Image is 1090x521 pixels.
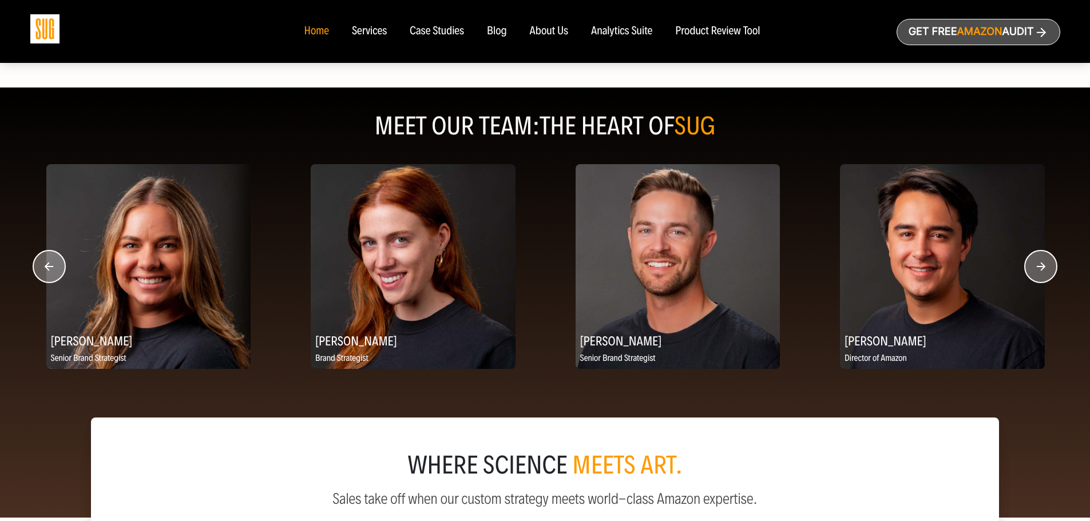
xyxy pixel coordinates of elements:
p: Senior Brand Strategist [46,352,251,366]
h2: [PERSON_NAME] [840,329,1045,352]
span: SUG [675,111,716,141]
p: Sales take off when our custom strategy meets world-class Amazon expertise. [118,491,972,507]
div: where science [118,454,972,477]
span: meets art. [572,450,683,480]
a: Get freeAmazonAudit [897,19,1060,45]
img: Scott Ptaszynski, Senior Brand Strategist [576,164,780,369]
a: Case Studies [410,25,464,38]
a: Product Review Tool [675,25,760,38]
img: Sug [30,14,60,43]
a: About Us [530,25,569,38]
p: Director of Amazon [840,352,1045,366]
h2: [PERSON_NAME] [311,329,516,352]
a: Services [352,25,387,38]
h2: [PERSON_NAME] [46,329,251,352]
h2: [PERSON_NAME] [576,329,780,352]
a: Blog [487,25,507,38]
img: Emily Kozel, Brand Strategist [311,164,516,369]
a: Analytics Suite [591,25,652,38]
p: Senior Brand Strategist [576,352,780,366]
span: Amazon [957,26,1002,38]
img: Katie Ritterbush, Senior Brand Strategist [46,164,251,369]
img: Alex Peck, Director of Amazon [840,164,1045,369]
a: Home [304,25,328,38]
p: Brand Strategist [311,352,516,366]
